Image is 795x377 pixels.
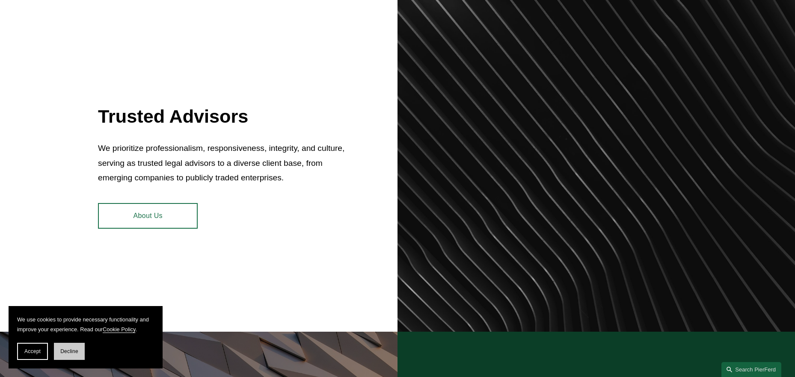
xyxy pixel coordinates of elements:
[54,343,85,360] button: Decline
[98,141,347,186] p: We prioritize professionalism, responsiveness, integrity, and culture, serving as trusted legal a...
[9,306,163,368] section: Cookie banner
[721,362,781,377] a: Search this site
[17,315,154,334] p: We use cookies to provide necessary functionality and improve your experience. Read our .
[17,343,48,360] button: Accept
[24,348,41,354] span: Accept
[103,326,136,333] a: Cookie Policy
[98,105,347,127] h2: Trusted Advisors
[98,203,198,229] a: About Us
[60,348,78,354] span: Decline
